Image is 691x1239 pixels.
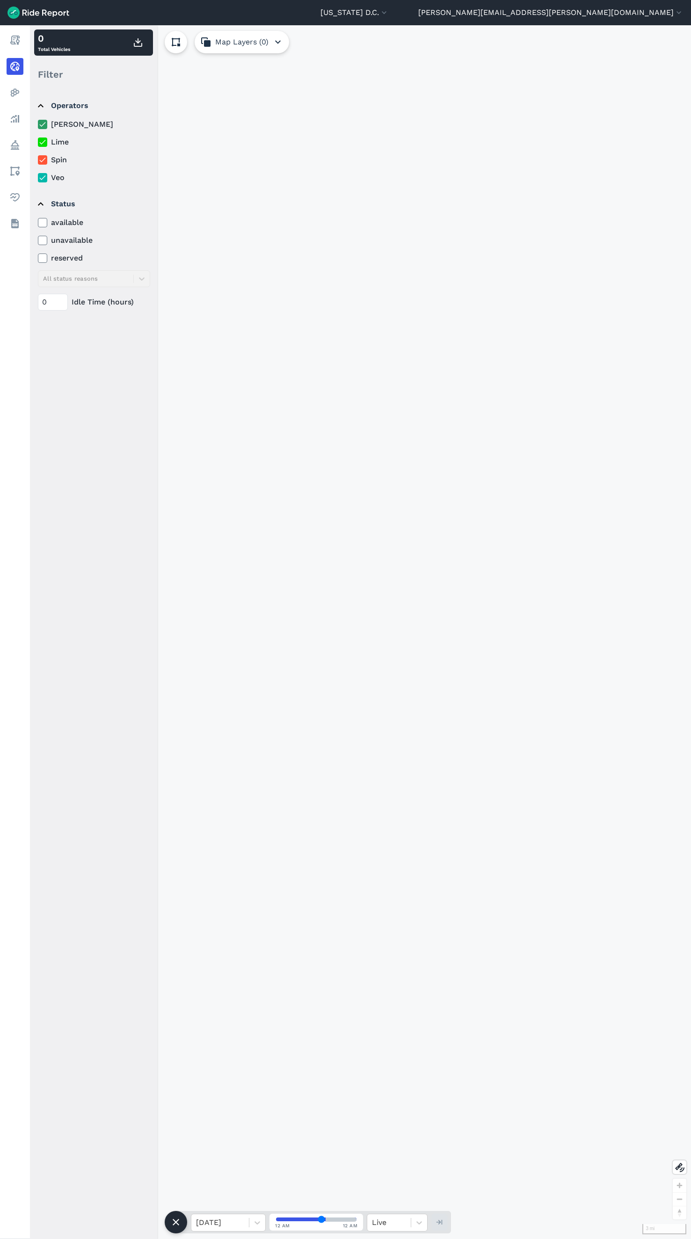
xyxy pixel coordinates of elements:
button: [US_STATE] D.C. [320,7,389,18]
div: loading [30,25,691,1239]
label: unavailable [38,235,150,246]
summary: Operators [38,93,149,119]
div: 0 [38,31,70,45]
a: Policy [7,137,23,153]
summary: Status [38,191,149,217]
a: Analyze [7,110,23,127]
div: Total Vehicles [38,31,70,54]
label: available [38,217,150,228]
button: [PERSON_NAME][EMAIL_ADDRESS][PERSON_NAME][DOMAIN_NAME] [418,7,684,18]
a: Areas [7,163,23,180]
a: Heatmaps [7,84,23,101]
label: Veo [38,172,150,183]
button: Map Layers (0) [195,31,289,53]
a: Realtime [7,58,23,75]
div: Idle Time (hours) [38,294,150,311]
a: Datasets [7,215,23,232]
label: reserved [38,253,150,264]
a: Health [7,189,23,206]
label: [PERSON_NAME] [38,119,150,130]
span: 12 AM [343,1222,358,1229]
span: 12 AM [275,1222,290,1229]
label: Lime [38,137,150,148]
div: Filter [34,60,153,89]
a: Report [7,32,23,49]
label: Spin [38,154,150,166]
img: Ride Report [7,7,69,19]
